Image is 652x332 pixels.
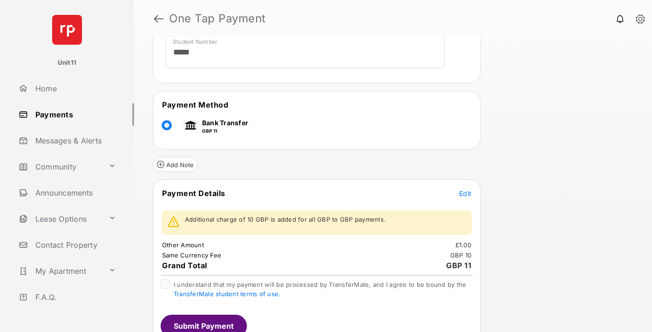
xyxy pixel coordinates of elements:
a: Home [15,77,134,100]
p: Unit11 [58,58,77,68]
a: Contact Property [15,234,134,256]
img: svg+xml;base64,PHN2ZyB4bWxucz0iaHR0cDovL3d3dy53My5vcmcvMjAwMC9zdmciIHdpZHRoPSI2NCIgaGVpZ2h0PSI2NC... [52,15,82,45]
td: Same Currency Fee [162,251,222,259]
button: Edit [459,189,471,198]
span: GBP 11 [446,261,471,270]
a: My Apartment [15,260,105,282]
p: Additional charge of 10 GBP is added for all GBP to GBP payments. [185,215,386,224]
span: Grand Total [162,261,207,270]
a: Messages & Alerts [15,129,134,152]
a: Announcements [15,182,134,204]
span: Payment Details [162,189,225,198]
td: £1.00 [455,241,472,249]
a: TransferMate student terms of use. [174,290,280,298]
img: bank.png [183,120,197,130]
td: Other Amount [162,241,204,249]
a: F.A.Q. [15,286,134,308]
span: Edit [459,190,471,197]
td: GBP 10 [450,251,472,259]
strong: One Tap Payment [169,13,266,24]
a: Community [15,156,105,178]
a: Payments [15,103,134,126]
a: Lease Options [15,208,105,230]
p: Bank Transfer [202,118,248,128]
p: GBP 11 [202,128,248,135]
span: Payment Method [162,100,228,109]
button: Add Note [153,157,198,172]
span: I understand that my payment will be processed by TransferMate, and I agree to be bound by the [174,281,466,298]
